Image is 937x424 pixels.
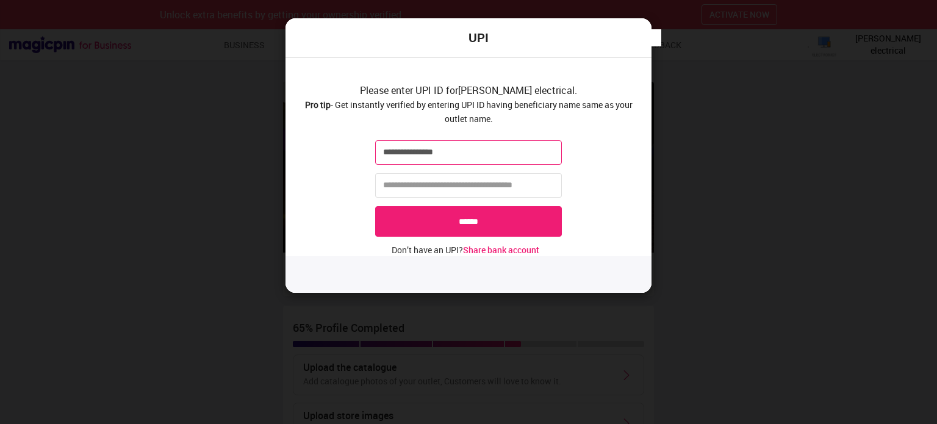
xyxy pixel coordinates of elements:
span: Pro tip [305,99,331,110]
span: - Get instantly verified by entering UPI ID having beneficiary name same as your outlet name. [305,99,633,124]
span: Share bank account [463,244,539,256]
span: UPI [468,29,489,47]
span: Don’t have an UPI? [392,244,539,256]
span: Please enter UPI ID for [PERSON_NAME] electrical . [305,84,633,135]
